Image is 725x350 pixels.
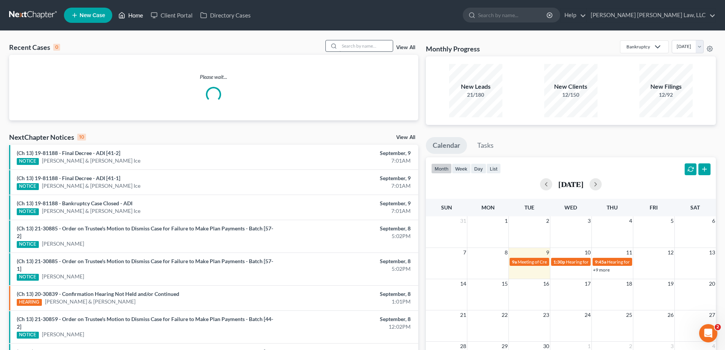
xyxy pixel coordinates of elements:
div: NOTICE [17,332,39,339]
button: day [471,163,486,174]
a: Help [561,8,586,22]
a: (Ch 13) 21-30859 - Order on Trustee's Motion to Dismiss Case for Failure to Make Plan Payments - ... [17,316,273,330]
button: month [431,163,452,174]
a: (Ch 13) 21-30885 - Order on Trustee's Motion to Dismiss Case for Failure to Make Plan Payments - ... [17,258,273,272]
a: View All [396,135,415,140]
a: (Ch 13) 19-81188 - Final Decree - ADI [41-2] [17,150,120,156]
span: 31 [459,216,467,225]
span: 18 [625,279,633,288]
div: September, 8 [284,290,411,298]
span: 3 [587,216,591,225]
div: NOTICE [17,183,39,190]
a: (Ch 13) 20-30839 - Confirmation Hearing Not Held and/or Continued [17,291,179,297]
div: NOTICE [17,158,39,165]
span: 26 [667,310,674,320]
span: 7 [462,248,467,257]
span: 27 [708,310,716,320]
div: September, 9 [284,149,411,157]
input: Search by name... [478,8,548,22]
div: NextChapter Notices [9,133,86,142]
div: Recent Cases [9,43,60,52]
span: 11 [625,248,633,257]
span: 22 [501,310,508,320]
button: week [452,163,471,174]
a: (Ch 13) 19-81188 - Bankruptcy Case Closed - ADI [17,200,132,206]
div: 7:01AM [284,182,411,190]
a: [PERSON_NAME] & [PERSON_NAME] Ice [42,182,140,190]
iframe: Intercom live chat [699,324,717,342]
span: 25 [625,310,633,320]
div: NOTICE [17,208,39,215]
input: Search by name... [339,40,393,51]
div: New Filings [639,82,693,91]
span: 24 [584,310,591,320]
a: (Ch 13) 21-30885 - Order on Trustee's Motion to Dismiss Case for Failure to Make Plan Payments - ... [17,225,273,239]
a: View All [396,45,415,50]
span: 15 [501,279,508,288]
a: Client Portal [147,8,196,22]
span: 12 [667,248,674,257]
span: 20 [708,279,716,288]
span: New Case [80,13,105,18]
div: HEARING [17,299,42,306]
span: Hearing for [PERSON_NAME] [566,259,625,265]
span: 1 [504,216,508,225]
span: Meeting of Creditors for [PERSON_NAME] [518,259,602,265]
h2: [DATE] [558,180,583,188]
div: September, 8 [284,257,411,265]
div: 12/150 [544,91,598,99]
span: 4 [628,216,633,225]
span: 10 [584,248,591,257]
div: 12:02PM [284,323,411,331]
span: 17 [584,279,591,288]
span: Hearing for [PERSON_NAME] & [PERSON_NAME] [607,259,707,265]
a: Directory Cases [196,8,255,22]
div: New Leads [449,82,502,91]
span: 5 [670,216,674,225]
span: 9 [545,248,550,257]
span: 6 [711,216,716,225]
div: 1:01PM [284,298,411,305]
a: [PERSON_NAME] [42,273,84,280]
div: September, 8 [284,315,411,323]
div: 21/180 [449,91,502,99]
span: Mon [481,204,495,211]
span: 14 [459,279,467,288]
span: Thu [607,204,618,211]
span: 1:30p [553,259,565,265]
div: 10 [77,134,86,141]
span: 9a [512,259,517,265]
span: Sat [690,204,700,211]
div: 0 [53,44,60,51]
span: 2 [715,324,721,330]
div: New Clients [544,82,598,91]
a: [PERSON_NAME] [42,240,84,248]
a: [PERSON_NAME] & [PERSON_NAME] Ice [42,157,140,165]
span: 19 [667,279,674,288]
p: Please wait... [9,73,418,81]
span: 13 [708,248,716,257]
div: 12/92 [639,91,693,99]
a: +9 more [593,267,610,273]
span: 2 [545,216,550,225]
a: (Ch 13) 19-81188 - Final Decree - ADI [41-1] [17,175,120,181]
h3: Monthly Progress [426,44,480,53]
a: Calendar [426,137,467,154]
div: NOTICE [17,241,39,248]
div: 5:02PM [284,232,411,240]
a: [PERSON_NAME] & [PERSON_NAME] Ice [42,207,140,215]
div: September, 9 [284,200,411,207]
span: 21 [459,310,467,320]
div: NOTICE [17,274,39,281]
span: Wed [564,204,577,211]
a: [PERSON_NAME] [PERSON_NAME] Law, LLC [587,8,715,22]
span: 9:45a [595,259,606,265]
span: 23 [542,310,550,320]
div: Bankruptcy [626,43,650,50]
a: Tasks [470,137,500,154]
button: list [486,163,501,174]
div: September, 9 [284,174,411,182]
div: September, 8 [284,225,411,232]
span: 16 [542,279,550,288]
span: Sun [441,204,452,211]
